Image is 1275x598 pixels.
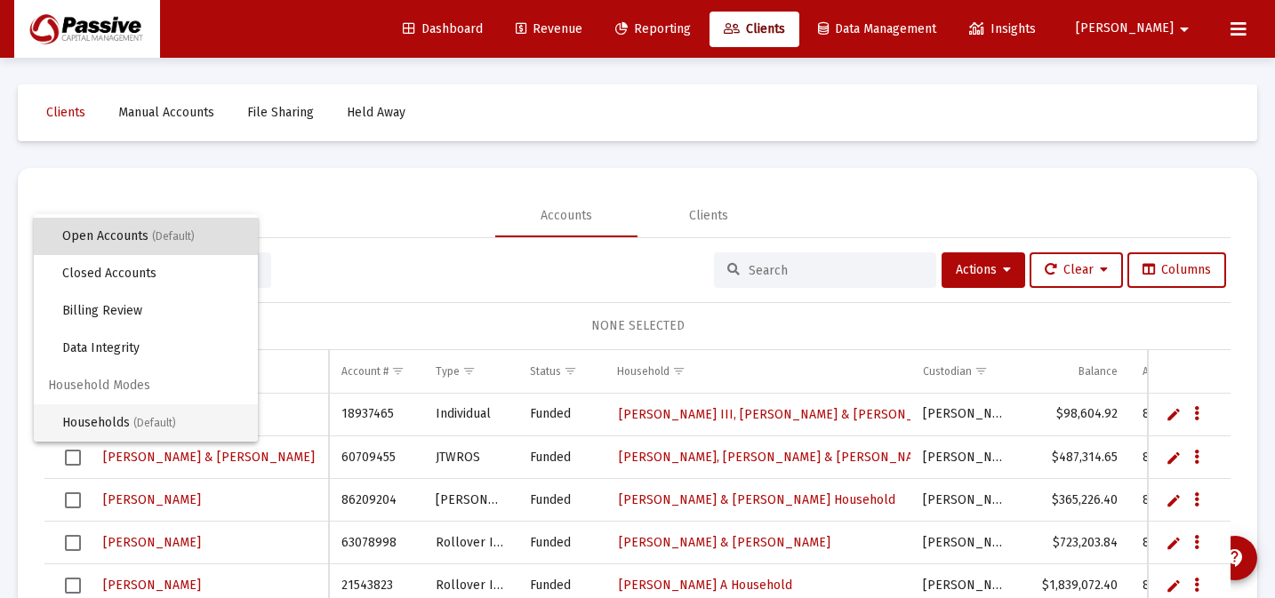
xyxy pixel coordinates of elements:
[62,255,244,292] span: Closed Accounts
[62,404,244,442] span: Households
[152,230,195,243] span: (Default)
[62,292,244,330] span: Billing Review
[133,417,176,429] span: (Default)
[34,367,258,404] span: Household Modes
[62,218,244,255] span: Open Accounts
[62,330,244,367] span: Data Integrity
